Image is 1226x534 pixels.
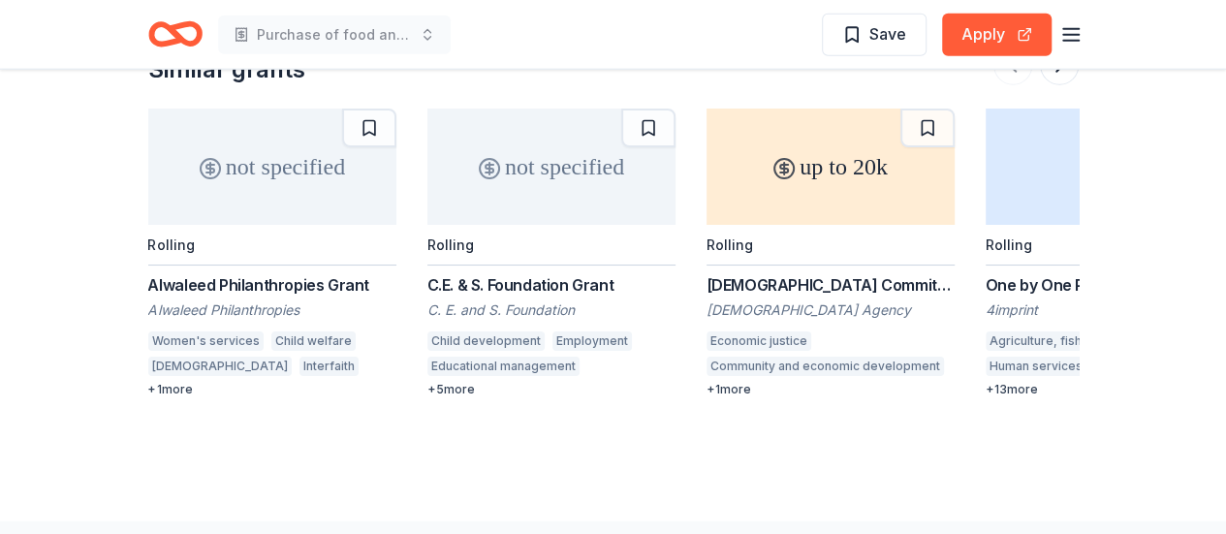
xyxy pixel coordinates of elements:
div: Similar grants [148,54,305,85]
div: Economic justice [707,331,811,351]
div: + 5 more [427,382,676,397]
a: not specifiedRollingC.E. & S. Foundation GrantC. E. and S. FoundationChild developmentEmploymentE... [427,109,676,397]
div: Women's services [148,331,264,351]
span: Save [869,21,906,47]
div: C. E. and S. Foundation [427,300,676,320]
div: Child development [427,331,545,351]
div: [DEMOGRAPHIC_DATA] Agency [707,300,955,320]
div: [DEMOGRAPHIC_DATA] Committee on the Self–Development of People Grant Program [707,273,955,297]
button: Purchase of food and personal care items [218,16,451,54]
div: Rolling [707,236,753,253]
a: not specifiedRollingAlwaleed Philanthropies GrantAlwaleed PhilanthropiesWomen's servicesChild wel... [148,109,396,397]
div: Educational management [427,357,580,376]
div: + 1 more [148,382,396,397]
div: Rolling [148,236,195,253]
div: Employment [552,331,632,351]
div: Interfaith [299,357,359,376]
div: Child welfare [271,331,356,351]
div: [DEMOGRAPHIC_DATA] [148,357,292,376]
span: Purchase of food and personal care items [257,23,412,47]
div: + 1 more [707,382,955,397]
div: not specified [427,109,676,225]
div: Alwaleed Philanthropies [148,300,396,320]
a: Home [148,12,203,57]
div: Rolling [427,236,474,253]
div: Alwaleed Philanthropies Grant [148,273,396,297]
div: Agriculture, fishing and forestry [986,331,1178,351]
div: C.E. & S. Foundation Grant [427,273,676,297]
button: Save [822,14,927,56]
div: not specified [148,109,396,225]
button: Apply [942,14,1052,56]
div: up to 20k [707,109,955,225]
div: Rolling [986,236,1032,253]
div: Human services [986,357,1086,376]
a: up to 20kRolling[DEMOGRAPHIC_DATA] Committee on the Self–Development of People Grant Program[DEMO... [707,109,955,397]
div: Community and economic development [707,357,944,376]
